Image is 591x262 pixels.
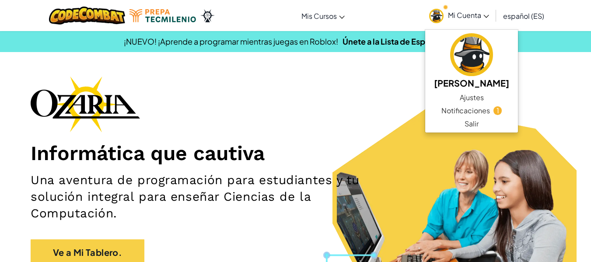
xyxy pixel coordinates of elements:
h1: Informática que cautiva [31,141,560,165]
a: Únete a la Lista de Espera de Beta [343,36,468,46]
a: Salir [425,117,518,130]
span: Mi Cuenta [448,10,489,20]
img: avatar [429,9,444,23]
h5: [PERSON_NAME] [434,76,509,90]
span: Mis Cursos [301,11,337,21]
img: avatar [450,33,493,76]
span: español (ES) [503,11,544,21]
a: español (ES) [499,4,549,28]
span: Notificaciones [441,105,490,116]
img: Ozaria branding logo [31,76,140,132]
img: Tecmilenio logo [129,9,196,22]
a: Ajustes [425,91,518,104]
img: Ozaria [200,9,214,22]
a: Mi Cuenta [425,2,493,29]
span: ¡NUEVO! ¡Aprende a programar mientras juegas en Roblox! [124,36,338,46]
span: 1 [493,106,502,115]
h2: Una aventura de programación para estudiantes y tu solución integral para enseñar Ciencias de la ... [31,172,385,222]
a: Notificaciones1 [425,104,518,117]
a: Mis Cursos [297,4,349,28]
a: [PERSON_NAME] [425,32,518,91]
img: CodeCombat logo [49,7,126,24]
